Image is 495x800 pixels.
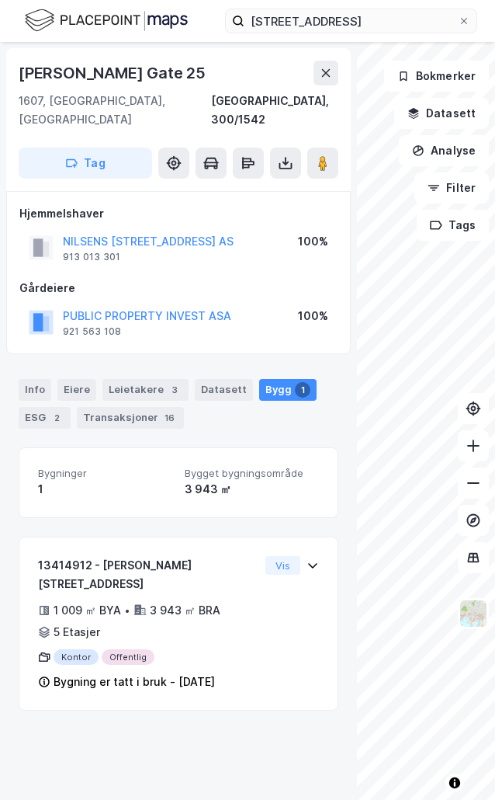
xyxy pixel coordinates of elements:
div: ESG [19,407,71,429]
div: Leietakere [102,379,189,401]
div: 1 009 ㎡ BYA [54,601,121,620]
button: Tags [417,210,489,241]
div: • [124,604,130,617]
button: Analyse [399,135,489,166]
button: Vis [265,556,300,575]
div: 100% [298,307,328,325]
span: Bygninger [38,467,172,480]
button: Tag [19,148,152,179]
span: Bygget bygningsområde [185,467,319,480]
div: Eiere [57,379,96,401]
div: Info [19,379,51,401]
button: Bokmerker [384,61,489,92]
div: 100% [298,232,328,251]
div: 2 [49,410,64,426]
iframe: Chat Widget [417,725,495,800]
div: 16 [161,410,178,426]
img: logo.f888ab2527a4732fd821a326f86c7f29.svg [25,7,188,34]
div: Kontrollprogram for chat [417,725,495,800]
div: Datasett [195,379,253,401]
img: Z [459,599,488,628]
div: 3 943 ㎡ [185,480,319,499]
div: [GEOGRAPHIC_DATA], 300/1542 [211,92,338,129]
input: Søk på adresse, matrikkel, gårdeiere, leietakere eller personer [244,9,458,33]
div: 921 563 108 [63,325,121,338]
div: Bygg [259,379,317,401]
div: [PERSON_NAME] Gate 25 [19,61,209,85]
div: 1 [38,480,172,499]
button: Datasett [394,98,489,129]
div: 913 013 301 [63,251,120,263]
div: 1607, [GEOGRAPHIC_DATA], [GEOGRAPHIC_DATA] [19,92,211,129]
button: Filter [414,172,489,203]
div: 3 943 ㎡ BRA [150,601,220,620]
div: 3 [167,382,182,398]
div: 5 Etasjer [54,623,100,642]
div: Hjemmelshaver [19,204,337,223]
div: 1 [295,382,310,398]
div: Transaksjoner [77,407,184,429]
div: 13414912 - [PERSON_NAME][STREET_ADDRESS] [38,556,259,593]
div: Bygning er tatt i bruk - [DATE] [54,673,215,691]
div: Gårdeiere [19,279,337,297]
